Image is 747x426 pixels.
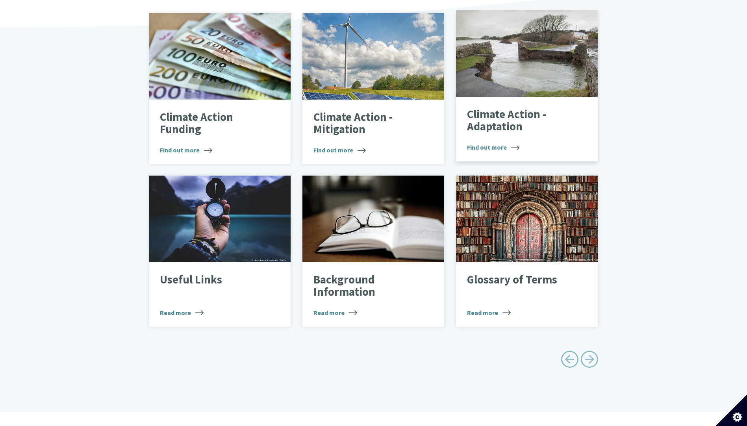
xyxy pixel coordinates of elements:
[313,145,366,155] span: Find out more
[160,145,212,155] span: Find out more
[467,108,575,133] p: Climate Action - Adaptation
[456,10,598,161] a: Climate Action - Adaptation Find out more
[149,176,291,327] a: Useful Links Read more
[160,111,268,136] p: Climate Action Funding
[313,111,422,136] p: Climate Action - Mitigation
[302,13,444,164] a: Climate Action - Mitigation Find out more
[160,308,204,317] span: Read more
[313,274,422,298] p: Background Information
[561,348,578,374] a: Previous page
[313,308,357,317] span: Read more
[149,13,291,164] a: Climate Action Funding Find out more
[715,395,747,426] button: Set cookie preferences
[456,176,598,327] a: Glossary of Terms Read more
[580,348,598,374] a: Next page
[160,274,268,286] p: Useful Links
[467,308,511,317] span: Read more
[467,274,575,286] p: Glossary of Terms
[467,143,519,152] span: Find out more
[302,176,444,327] a: Background Information Read more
